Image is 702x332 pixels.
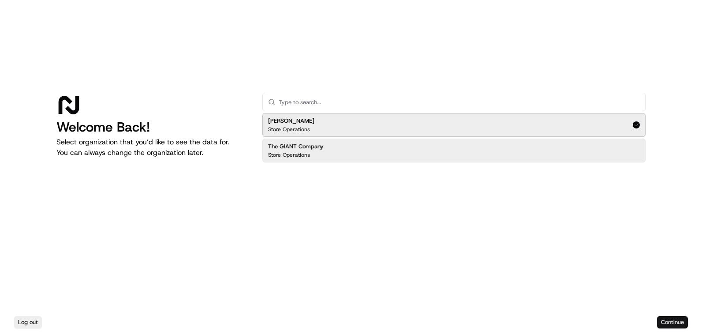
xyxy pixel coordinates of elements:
p: Store Operations [268,151,310,158]
div: Suggestions [262,111,646,164]
input: Type to search... [279,93,640,111]
button: Log out [14,316,42,328]
h2: [PERSON_NAME] [268,117,314,125]
h1: Welcome Back! [56,119,248,135]
h2: The GIANT Company [268,143,324,151]
button: Continue [657,316,688,328]
p: Store Operations [268,126,310,133]
p: Select organization that you’d like to see the data for. You can always change the organization l... [56,137,248,158]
